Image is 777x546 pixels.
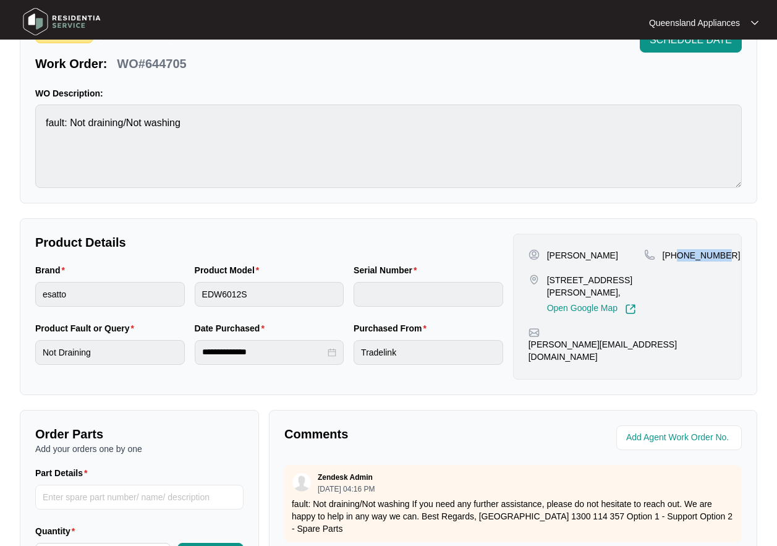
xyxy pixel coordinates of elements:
img: residentia service logo [19,3,105,40]
img: map-pin [529,327,540,338]
p: Comments [284,425,504,443]
p: Order Parts [35,425,244,443]
label: Brand [35,264,70,276]
p: Add your orders one by one [35,443,244,455]
p: [DATE] 04:16 PM [318,485,375,493]
p: Queensland Appliances [649,17,740,29]
img: map-pin [644,249,655,260]
a: Open Google Map [547,304,636,315]
p: WO#644705 [117,55,186,72]
p: Product Details [35,234,503,251]
input: Product Model [195,282,344,307]
input: Serial Number [354,282,503,307]
img: dropdown arrow [751,20,758,26]
input: Part Details [35,485,244,510]
p: [STREET_ADDRESS][PERSON_NAME], [547,274,644,299]
label: Serial Number [354,264,422,276]
label: Product Model [195,264,265,276]
p: fault: Not draining/Not washing If you need any further assistance, please do not hesitate to rea... [292,498,734,535]
label: Product Fault or Query [35,322,139,335]
img: map-pin [529,274,540,285]
p: [PHONE_NUMBER] [663,249,741,262]
p: Work Order: [35,55,107,72]
label: Purchased From [354,322,431,335]
label: Part Details [35,467,93,479]
label: Date Purchased [195,322,270,335]
img: user.svg [292,473,311,492]
input: Purchased From [354,340,503,365]
p: [PERSON_NAME] [547,249,618,262]
p: [PERSON_NAME][EMAIL_ADDRESS][DOMAIN_NAME] [529,338,726,363]
img: Link-External [625,304,636,315]
input: Date Purchased [202,346,326,359]
input: Add Agent Work Order No. [626,430,734,445]
p: Zendesk Admin [318,472,373,482]
img: user-pin [529,249,540,260]
input: Product Fault or Query [35,340,185,365]
textarea: fault: Not draining/Not washing [35,105,742,188]
input: Brand [35,282,185,307]
label: Quantity [35,525,80,537]
p: WO Description: [35,87,742,100]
